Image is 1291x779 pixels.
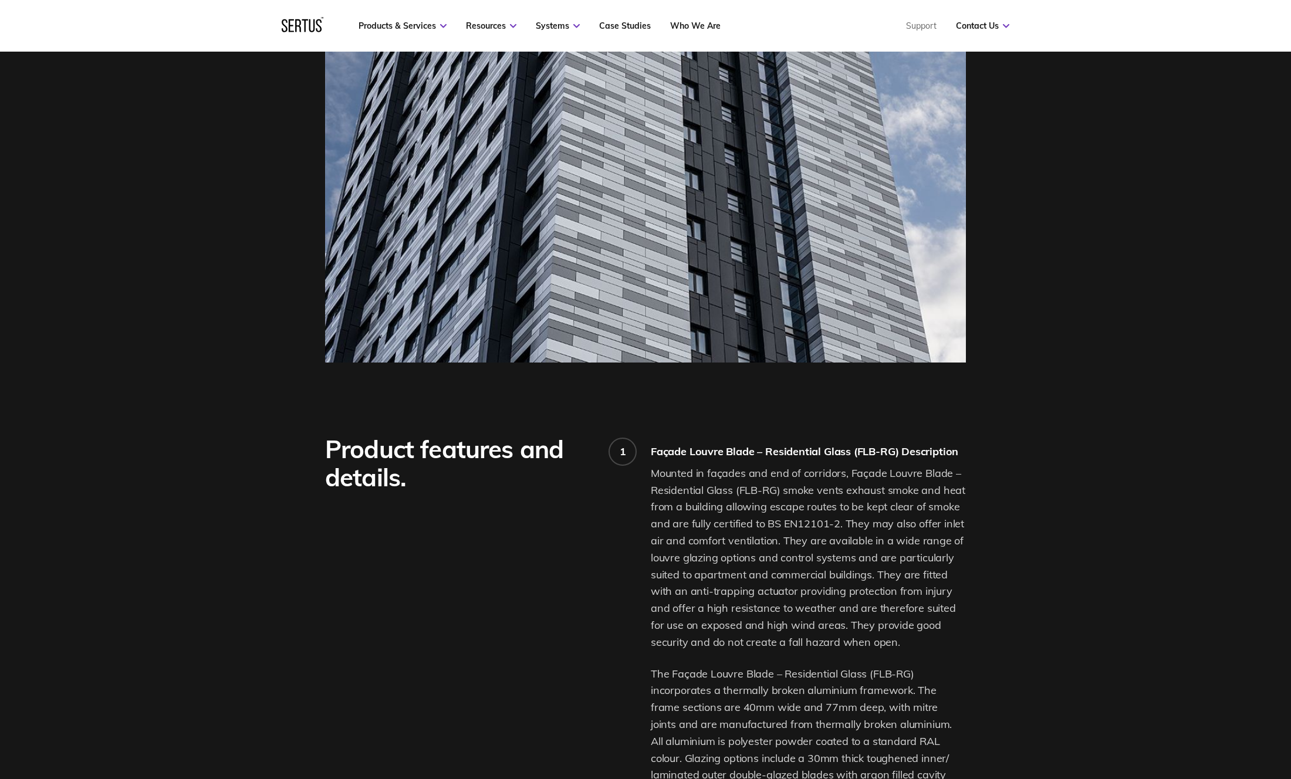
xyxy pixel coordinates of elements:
a: Contact Us [956,21,1009,31]
a: Who We Are [670,21,721,31]
div: 1 [620,445,626,458]
a: Resources [466,21,516,31]
div: Façade Louvre Blade – Residential Glass (FLB-RG) Description [651,445,966,458]
a: Products & Services [359,21,447,31]
p: Mounted in façades and end of corridors, Façade Louvre Blade – Residential Glass (FLB-RG) smoke v... [651,465,966,651]
a: Case Studies [599,21,651,31]
a: Support [906,21,937,31]
iframe: Chat Widget [1232,723,1291,779]
div: Product features and details. [325,435,592,492]
a: Systems [536,21,580,31]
